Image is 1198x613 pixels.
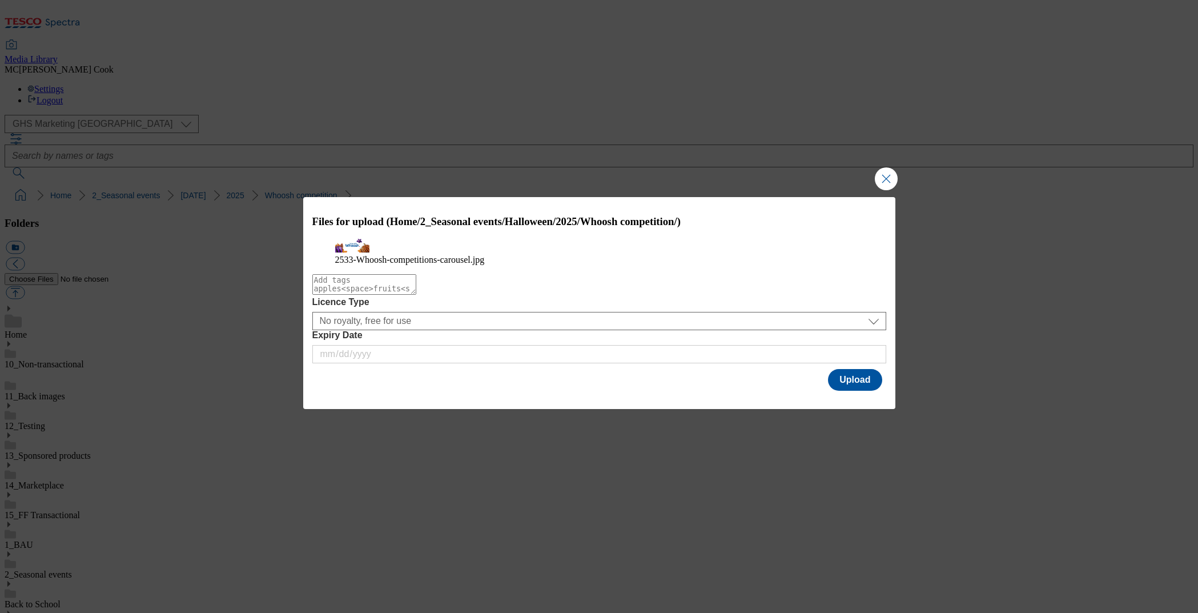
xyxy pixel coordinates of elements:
label: Expiry Date [312,330,886,340]
div: Modal [303,197,895,410]
h3: Files for upload (Home/2_Seasonal events/Halloween/2025/Whoosh competition/) [312,215,886,228]
figcaption: 2533-Whoosh-competitions-carousel.jpg [335,255,863,265]
img: preview [335,238,369,253]
button: Close Modal [875,167,898,190]
button: Upload [828,369,882,391]
label: Licence Type [312,297,886,307]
